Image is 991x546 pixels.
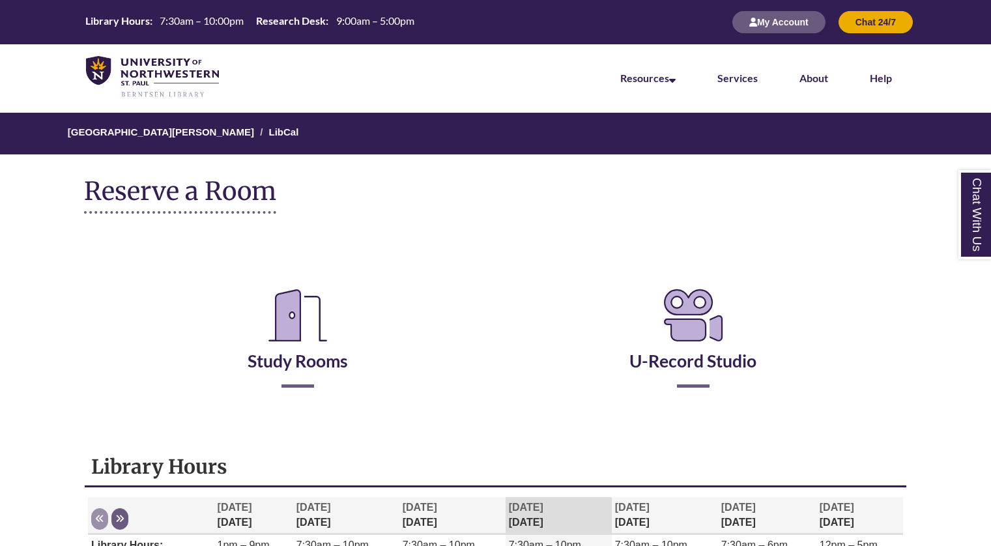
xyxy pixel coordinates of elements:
a: Help [870,72,892,84]
th: [DATE] [718,497,816,534]
a: Hours Today [80,14,419,31]
a: LibCal [268,126,298,137]
a: About [799,72,828,84]
span: [DATE] [509,502,543,513]
img: UNWSP Library Logo [86,56,219,98]
th: [DATE] [293,497,399,534]
button: Next week [111,508,128,530]
nav: Breadcrumb [84,113,907,154]
span: [DATE] [296,502,331,513]
button: My Account [732,11,826,33]
a: Services [717,72,758,84]
span: [DATE] [615,502,650,513]
th: [DATE] [612,497,718,534]
table: Hours Today [80,14,419,29]
th: Research Desk: [251,14,330,28]
span: [DATE] [218,502,252,513]
span: 9:00am – 5:00pm [336,14,414,27]
th: [DATE] [399,497,506,534]
a: U-Record Studio [629,318,756,371]
span: [DATE] [721,502,756,513]
th: Library Hours: [80,14,154,28]
a: [GEOGRAPHIC_DATA][PERSON_NAME] [68,126,254,137]
a: Resources [620,72,676,84]
div: Reserve a Room [84,246,907,426]
a: Study Rooms [248,318,348,371]
a: Chat 24/7 [839,16,913,27]
button: Chat 24/7 [839,11,913,33]
h1: Library Hours [91,454,900,479]
th: [DATE] [214,497,293,534]
a: My Account [732,16,826,27]
span: [DATE] [403,502,437,513]
h1: Reserve a Room [84,177,276,214]
span: 7:30am – 10:00pm [160,14,244,27]
th: [DATE] [816,497,903,534]
button: Previous week [91,508,108,530]
span: [DATE] [820,502,854,513]
th: [DATE] [506,497,612,534]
